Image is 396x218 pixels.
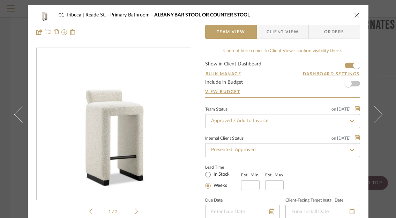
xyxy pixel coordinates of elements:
div: 0 [37,48,191,200]
label: Lead Time [205,164,241,170]
label: Weeks [212,183,227,189]
img: d529bcf1-27d6-495e-b6d2-47ba94c26a25_48x40.jpg [36,8,53,22]
label: Est. Max [265,173,284,177]
button: Dashboard Settings [302,71,360,77]
label: Est. Min [241,173,259,177]
mat-radio-group: Select item type [205,170,241,190]
span: [DATE] [336,136,351,141]
img: d529bcf1-27d6-495e-b6d2-47ba94c26a25_436x436.jpg [38,48,189,200]
div: Internal Client Status [205,137,244,140]
div: Team Status [205,108,227,111]
span: Team View [217,25,245,39]
span: on [331,136,336,140]
span: ALBANY BAR STOOL OR COUNTER STOOL [154,13,250,17]
label: Due Date [205,199,223,202]
span: Client View [267,25,299,39]
span: 1 [109,210,112,214]
span: 2 [115,210,119,214]
input: Type to Search… [205,114,360,128]
label: Client-Facing Target Install Date [285,199,343,202]
div: Content here copies to Client View - confirm visibility there. [205,48,360,55]
span: Orders [316,25,352,39]
span: [DATE] [336,107,351,112]
span: / [112,210,115,214]
input: Type to Search… [205,143,360,157]
span: 01_Tribeca | Reade St. [59,13,110,17]
button: Bulk Manage [205,71,242,77]
a: View Budget [205,89,360,94]
span: on [331,107,336,111]
img: Remove from project [70,29,75,35]
span: Primary Bathroom [110,13,154,17]
button: close [354,12,360,18]
label: In Stock [212,171,230,178]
